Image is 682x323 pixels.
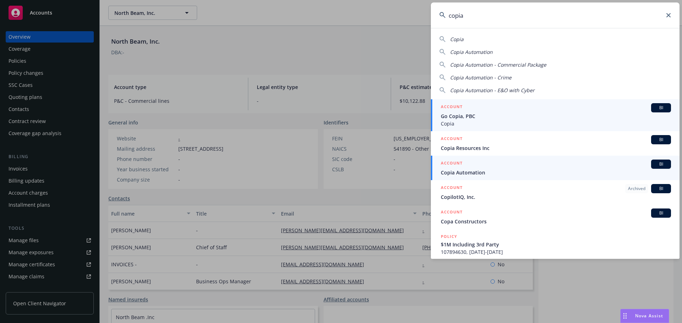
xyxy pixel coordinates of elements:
h5: ACCOUNT [441,160,462,168]
span: $1M Including 3rd Party [441,241,671,248]
span: Go Copia, PBC [441,112,671,120]
span: Copia Automation - Crime [450,74,511,81]
span: Copia Automation [450,49,493,55]
span: Copa Constructors [441,218,671,225]
span: BI [654,137,668,143]
span: Copia [441,120,671,127]
input: Search... [431,2,680,28]
button: Nova Assist [620,309,669,323]
span: Copia Resources Inc [441,144,671,152]
span: Archived [628,185,645,192]
a: ACCOUNTBICopia Resources Inc [431,131,680,156]
span: BI [654,210,668,216]
a: ACCOUNTArchivedBICopilotIQ, Inc. [431,180,680,205]
span: Copia Automation - Commercial Package [450,61,546,68]
span: Nova Assist [635,313,663,319]
h5: ACCOUNT [441,184,462,193]
span: Copia Automation - E&O with Cyber [450,87,535,94]
a: POLICY$1M Including 3rd Party107894630, [DATE]-[DATE] [431,229,680,260]
a: ACCOUNTBIGo Copia, PBCCopia [431,99,680,131]
span: CopilotIQ, Inc. [441,193,671,201]
h5: ACCOUNT [441,103,462,112]
h5: POLICY [441,233,457,240]
span: BI [654,105,668,111]
h5: ACCOUNT [441,135,462,144]
span: BI [654,185,668,192]
span: BI [654,161,668,167]
span: 107894630, [DATE]-[DATE] [441,248,671,256]
a: ACCOUNTBICopia Automation [431,156,680,180]
h5: ACCOUNT [441,208,462,217]
a: ACCOUNTBICopa Constructors [431,205,680,229]
span: Copia Automation [441,169,671,176]
div: Drag to move [621,309,629,323]
span: Copia [450,36,464,43]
